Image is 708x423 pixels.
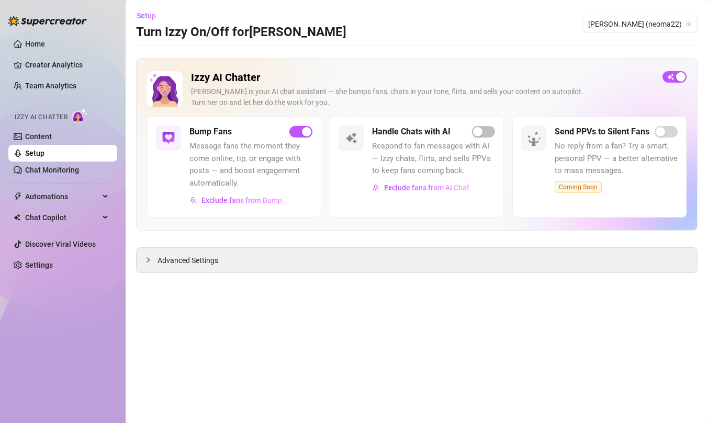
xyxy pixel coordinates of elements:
[25,166,79,174] a: Chat Monitoring
[555,140,678,177] span: No reply from a fan? Try a smart, personal PPV — a better alternative to mass messages.
[25,209,99,226] span: Chat Copilot
[384,184,469,192] span: Exclude fans from AI Chat
[25,240,96,248] a: Discover Viral Videos
[147,71,183,107] img: Izzy AI Chatter
[8,16,87,26] img: logo-BBDzfeDw.svg
[145,254,158,266] div: collapsed
[588,16,691,32] span: Neoma (neoma22)
[25,132,52,141] a: Content
[189,140,312,189] span: Message fans the moment they come online, tip, or engage with posts — and boost engagement automa...
[189,192,283,209] button: Exclude fans from Bump
[25,188,99,205] span: Automations
[345,132,357,144] img: svg%3e
[25,261,53,269] a: Settings
[136,24,346,41] h3: Turn Izzy On/Off for [PERSON_NAME]
[25,82,76,90] a: Team Analytics
[189,125,232,138] h5: Bump Fans
[555,181,602,193] span: Coming Soon
[372,125,451,138] h5: Handle Chats with AI
[162,132,175,144] img: svg%3e
[25,56,109,73] a: Creator Analytics
[190,197,197,204] img: svg%3e
[672,387,698,413] iframe: Intercom live chat
[527,131,544,148] img: silent-fans-ppv-o-N6Mmdf.svg
[15,112,68,122] span: Izzy AI Chatter
[145,257,151,263] span: collapsed
[158,255,218,266] span: Advanced Settings
[201,196,282,204] span: Exclude fans from Bump
[14,214,20,221] img: Chat Copilot
[685,21,692,27] span: team
[25,149,44,157] a: Setup
[555,125,649,138] h5: Send PPVs to Silent Fans
[372,140,495,177] span: Respond to fan messages with AI — Izzy chats, flirts, and sells PPVs to keep fans coming back.
[372,179,470,196] button: Exclude fans from AI Chat
[25,40,45,48] a: Home
[136,7,164,24] button: Setup
[191,86,654,108] div: [PERSON_NAME] is your AI chat assistant — she bumps fans, chats in your tone, flirts, and sells y...
[14,192,22,201] span: thunderbolt
[137,12,156,20] span: Setup
[373,184,380,191] img: svg%3e
[72,108,88,123] img: AI Chatter
[191,71,654,84] h2: Izzy AI Chatter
